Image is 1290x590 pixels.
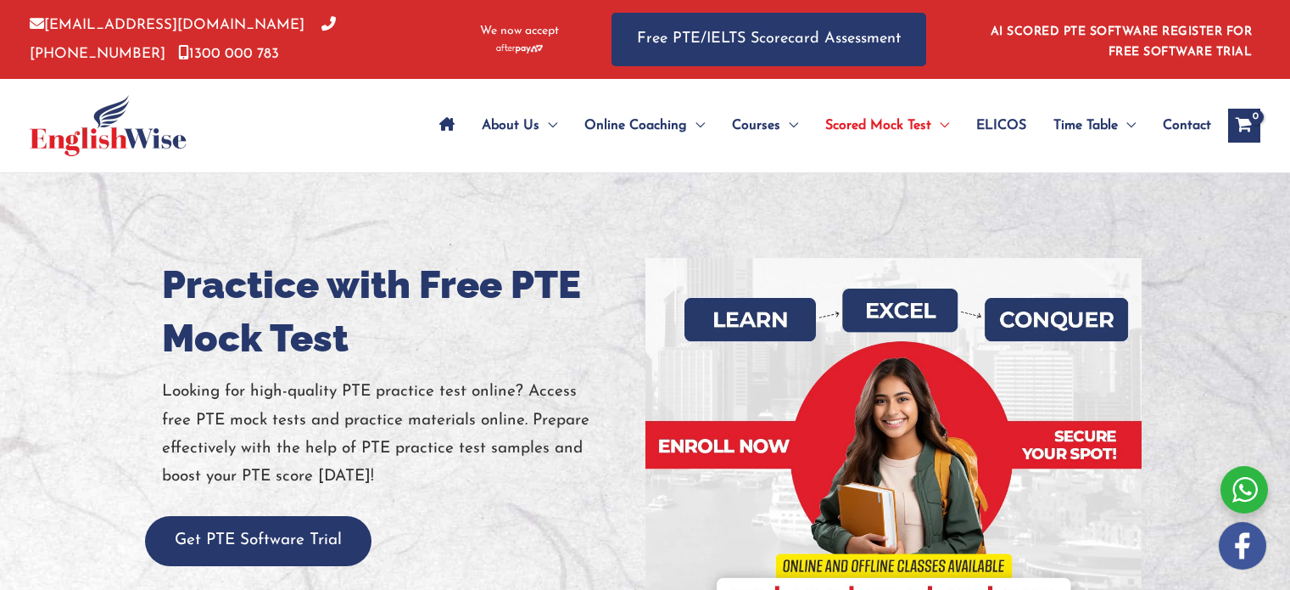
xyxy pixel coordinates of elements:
[611,13,926,66] a: Free PTE/IELTS Scorecard Assessment
[825,96,931,155] span: Scored Mock Test
[1040,96,1149,155] a: Time TableMenu Toggle
[812,96,963,155] a: Scored Mock TestMenu Toggle
[162,378,633,491] p: Looking for high-quality PTE practice test online? Access free PTE mock tests and practice materi...
[687,96,705,155] span: Menu Toggle
[1228,109,1260,143] a: View Shopping Cart, empty
[482,96,539,155] span: About Us
[1053,96,1118,155] span: Time Table
[1163,96,1211,155] span: Contact
[178,47,279,61] a: 1300 000 783
[468,96,571,155] a: About UsMenu Toggle
[539,96,557,155] span: Menu Toggle
[1149,96,1211,155] a: Contact
[584,96,687,155] span: Online Coaching
[496,44,543,53] img: Afterpay-Logo
[780,96,798,155] span: Menu Toggle
[718,96,812,155] a: CoursesMenu Toggle
[30,18,304,32] a: [EMAIL_ADDRESS][DOMAIN_NAME]
[571,96,718,155] a: Online CoachingMenu Toggle
[980,12,1260,67] aside: Header Widget 1
[991,25,1253,59] a: AI SCORED PTE SOFTWARE REGISTER FOR FREE SOFTWARE TRIAL
[145,532,371,548] a: Get PTE Software Trial
[963,96,1040,155] a: ELICOS
[30,95,187,156] img: cropped-ew-logo
[426,96,1211,155] nav: Site Navigation: Main Menu
[931,96,949,155] span: Menu Toggle
[145,516,371,566] button: Get PTE Software Trial
[162,258,633,365] h1: Practice with Free PTE Mock Test
[976,96,1026,155] span: ELICOS
[1118,96,1136,155] span: Menu Toggle
[732,96,780,155] span: Courses
[480,23,559,40] span: We now accept
[30,18,336,60] a: [PHONE_NUMBER]
[1219,522,1266,570] img: white-facebook.png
